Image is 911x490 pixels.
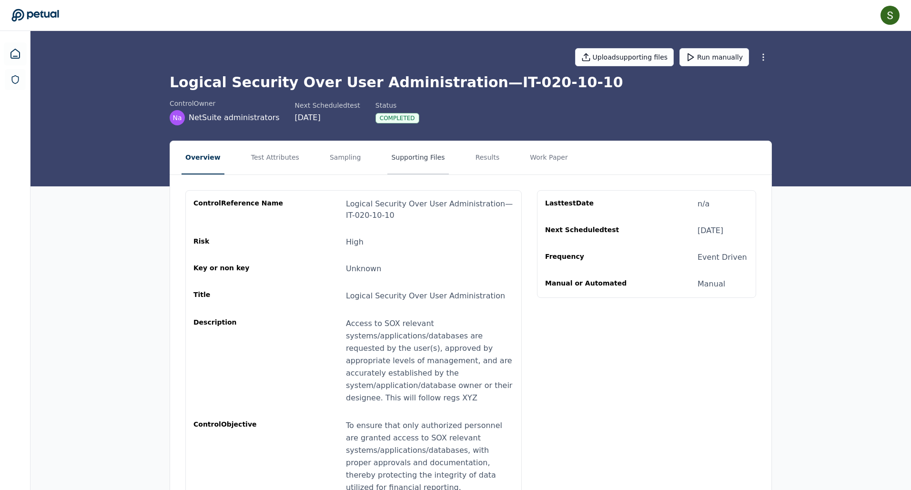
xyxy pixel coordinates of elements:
div: Event Driven [698,252,747,263]
div: [DATE] [295,112,360,123]
div: n/a [698,198,709,210]
img: Samuel Tan [881,6,900,25]
a: SOC 1 Reports [5,69,26,90]
div: Manual or Automated [545,278,637,290]
div: [DATE] [698,225,723,236]
div: Access to SOX relevant systems/applications/databases are requested by the user(s), approved by a... [346,317,514,404]
div: Manual [698,278,725,290]
span: Na [172,113,182,122]
div: Next Scheduled test [295,101,360,110]
div: Title [193,290,285,302]
div: Last test Date [545,198,637,210]
span: NetSuite administrators [189,112,280,123]
div: Key or non key [193,263,285,275]
div: Risk [193,236,285,248]
button: Sampling [326,141,365,174]
a: Go to Dashboard [11,9,59,22]
div: Status [375,101,419,110]
a: Dashboard [4,42,27,65]
div: Frequency [545,252,637,263]
div: Unknown [346,263,381,275]
div: High [346,236,364,248]
h1: Logical Security Over User Administration — IT-020-10-10 [170,74,772,91]
div: Description [193,317,285,404]
div: Completed [375,113,419,123]
button: Results [472,141,504,174]
div: control Reference Name [193,198,285,221]
div: Logical Security Over User Administration — IT-020-10-10 [346,198,514,221]
div: Next Scheduled test [545,225,637,236]
button: Supporting Files [387,141,448,174]
button: Work Paper [526,141,572,174]
button: More Options [755,49,772,66]
button: Test Attributes [247,141,303,174]
button: Overview [182,141,224,174]
div: control Owner [170,99,280,108]
nav: Tabs [170,141,771,174]
button: Run manually [679,48,749,66]
span: Logical Security Over User Administration [346,291,505,300]
button: Uploadsupporting files [575,48,674,66]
